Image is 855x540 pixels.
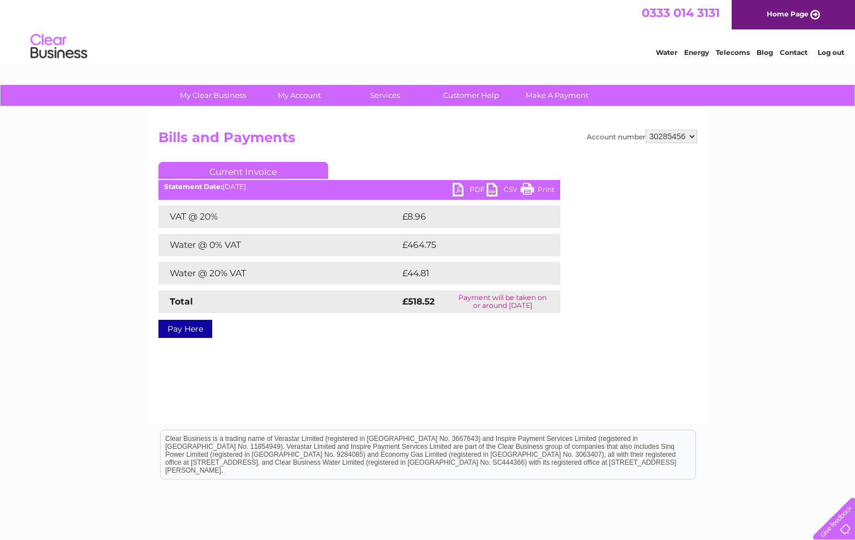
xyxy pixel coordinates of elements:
[161,6,695,55] div: Clear Business is a trading name of Verastar Limited (registered in [GEOGRAPHIC_DATA] No. 3667643...
[453,183,487,199] a: PDF
[158,234,399,256] td: Water @ 0% VAT
[164,182,222,191] b: Statement Date:
[684,48,709,57] a: Energy
[424,85,518,106] a: Customer Help
[252,85,346,106] a: My Account
[402,296,435,307] strong: £518.52
[338,85,432,106] a: Services
[521,183,555,199] a: Print
[166,85,260,106] a: My Clear Business
[399,205,534,228] td: £8.96
[158,162,328,179] a: Current Invoice
[445,290,560,313] td: Payment will be taken on or around [DATE]
[716,48,750,57] a: Telecoms
[158,130,697,151] h2: Bills and Payments
[158,183,560,191] div: [DATE]
[757,48,773,57] a: Blog
[158,320,212,338] a: Pay Here
[158,205,399,228] td: VAT @ 20%
[30,29,88,64] img: logo.png
[642,6,720,20] a: 0333 014 3131
[487,183,521,199] a: CSV
[780,48,807,57] a: Contact
[510,85,604,106] a: Make A Payment
[399,234,540,256] td: £464.75
[399,262,536,285] td: £44.81
[587,130,697,143] div: Account number
[170,296,193,307] strong: Total
[818,48,844,57] a: Log out
[656,48,677,57] a: Water
[158,262,399,285] td: Water @ 20% VAT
